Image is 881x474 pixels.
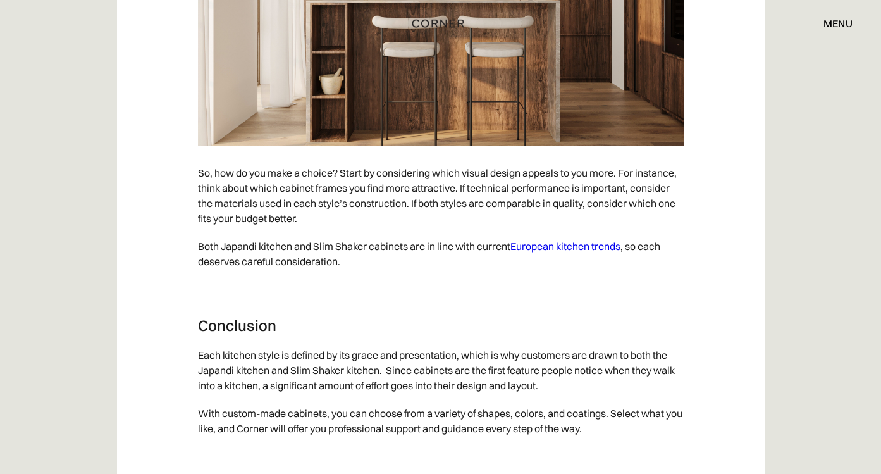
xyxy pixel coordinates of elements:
div: menu [823,18,853,28]
p: ‍ [198,442,684,470]
p: ‍ [198,275,684,303]
h3: Conclusion [198,316,684,335]
a: European kitchen trends [510,240,620,253]
div: menu [811,13,853,34]
a: home [405,15,476,32]
p: With custom-made cabinets, you can choose from a variety of shapes, colors, and coatings. Select ... [198,399,684,442]
p: So, how do you make a choice? Start by considering which visual design appeals to you more. For i... [198,159,684,232]
p: Both Japandi kitchen and Slim Shaker cabinets are in line with current , so each deserves careful... [198,232,684,275]
p: Each kitchen style is defined by its grace and presentation, which is why customers are drawn to ... [198,341,684,399]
